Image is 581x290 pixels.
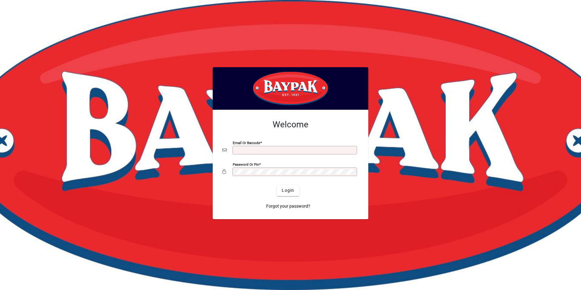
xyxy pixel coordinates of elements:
button: Login [277,185,299,196]
h2: Welcome [222,119,359,130]
span: Forgot your password? [266,203,310,209]
a: Forgot your password? [264,201,313,212]
mat-label: Email or Barcode [233,140,260,145]
mat-label: Password or Pin [233,162,259,166]
span: Login [282,187,294,194]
